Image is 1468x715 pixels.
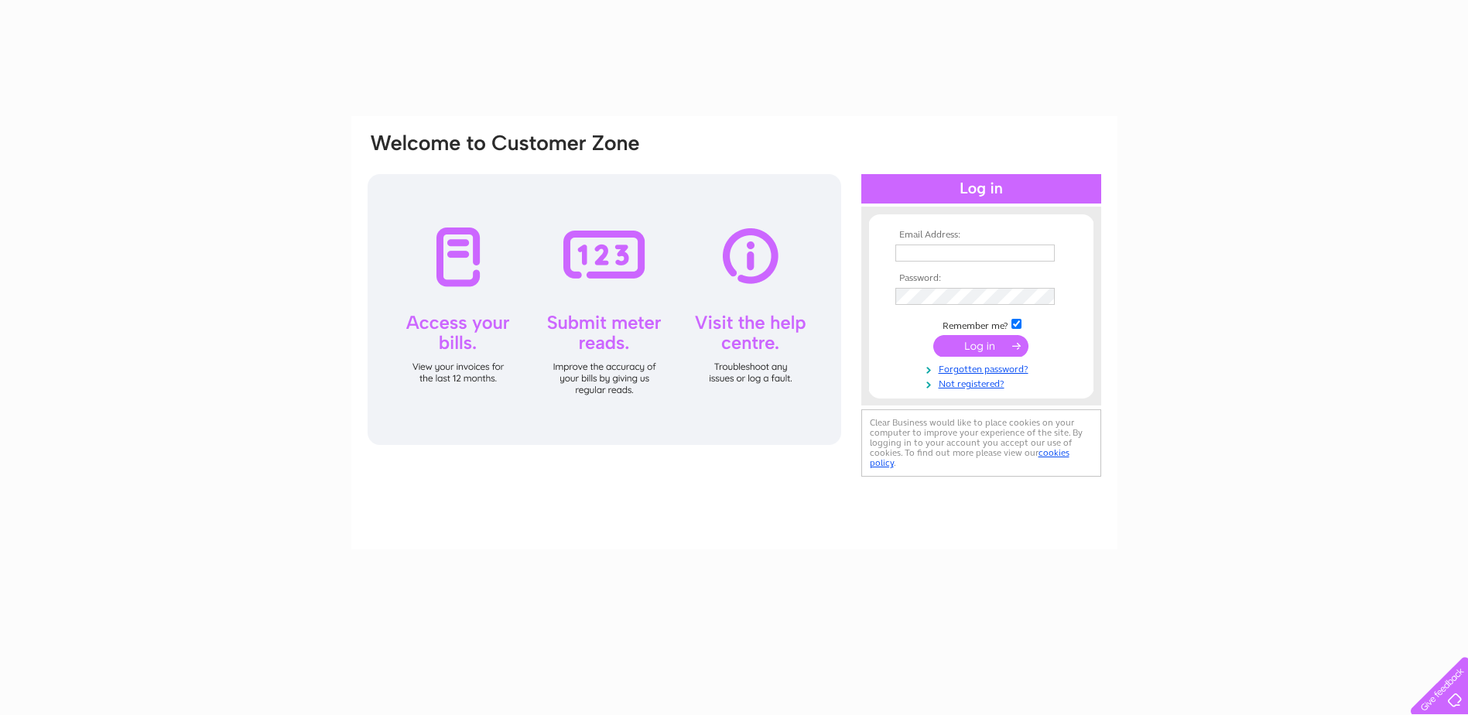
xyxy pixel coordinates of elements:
[891,273,1071,284] th: Password:
[891,230,1071,241] th: Email Address:
[861,409,1101,477] div: Clear Business would like to place cookies on your computer to improve your experience of the sit...
[933,335,1028,357] input: Submit
[895,361,1071,375] a: Forgotten password?
[891,316,1071,332] td: Remember me?
[870,447,1069,468] a: cookies policy
[895,375,1071,390] a: Not registered?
